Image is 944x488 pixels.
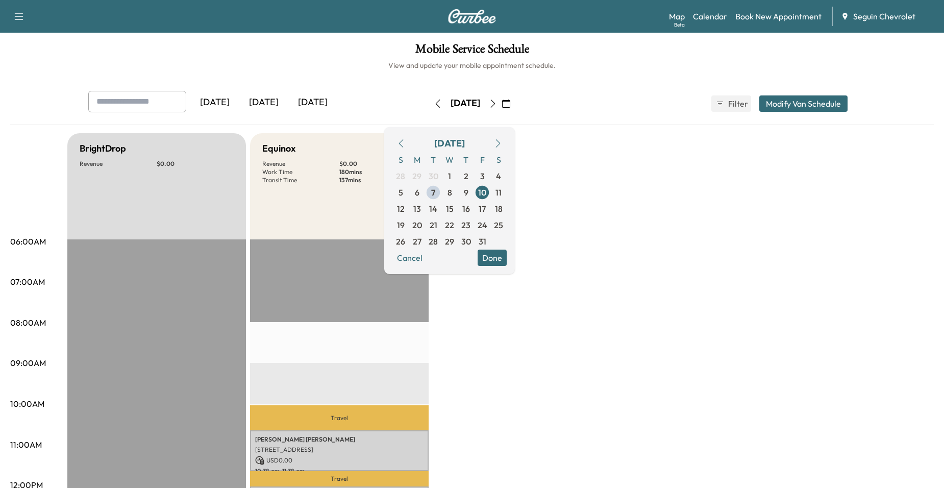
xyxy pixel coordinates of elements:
[728,97,747,110] span: Filter
[262,176,339,184] p: Transit Time
[669,10,685,22] a: MapBeta
[10,43,934,60] h1: Mobile Service Schedule
[448,9,496,23] img: Curbee Logo
[495,203,503,215] span: 18
[255,435,424,444] p: [PERSON_NAME] [PERSON_NAME]
[490,152,507,168] span: S
[464,170,468,182] span: 2
[412,170,421,182] span: 29
[239,91,288,114] div: [DATE]
[412,219,422,231] span: 20
[494,219,503,231] span: 25
[448,170,451,182] span: 1
[396,170,405,182] span: 28
[80,141,126,156] h5: BrightDrop
[255,467,424,475] p: 10:38 am - 11:38 am
[10,316,46,329] p: 08:00AM
[262,141,295,156] h5: Equinox
[478,186,486,199] span: 10
[397,203,405,215] span: 12
[429,170,438,182] span: 30
[262,168,339,176] p: Work Time
[157,160,234,168] p: $ 0.00
[250,405,429,430] p: Travel
[759,95,848,112] button: Modify Van Schedule
[461,235,471,248] span: 30
[255,446,424,454] p: [STREET_ADDRESS]
[392,152,409,168] span: S
[458,152,474,168] span: T
[339,160,416,168] p: $ 0.00
[10,438,42,451] p: 11:00AM
[392,250,427,266] button: Cancel
[441,152,458,168] span: W
[853,10,915,22] span: Seguin Chevrolet
[430,219,437,231] span: 21
[190,91,239,114] div: [DATE]
[480,170,485,182] span: 3
[10,60,934,70] h6: View and update your mobile appointment schedule.
[461,219,470,231] span: 23
[255,456,424,465] p: USD 0.00
[464,186,468,199] span: 9
[448,186,452,199] span: 8
[415,186,419,199] span: 6
[429,235,438,248] span: 28
[250,471,429,486] p: Travel
[445,219,454,231] span: 22
[425,152,441,168] span: T
[462,203,470,215] span: 16
[80,160,157,168] p: Revenue
[693,10,727,22] a: Calendar
[479,203,486,215] span: 17
[495,186,502,199] span: 11
[262,160,339,168] p: Revenue
[474,152,490,168] span: F
[413,203,421,215] span: 13
[478,219,487,231] span: 24
[10,276,45,288] p: 07:00AM
[711,95,751,112] button: Filter
[735,10,822,22] a: Book New Appointment
[339,168,416,176] p: 180 mins
[429,203,437,215] span: 14
[288,91,337,114] div: [DATE]
[479,235,486,248] span: 31
[496,170,501,182] span: 4
[413,235,421,248] span: 27
[397,219,405,231] span: 19
[674,21,685,29] div: Beta
[446,203,454,215] span: 15
[339,176,416,184] p: 137 mins
[10,398,44,410] p: 10:00AM
[10,235,46,248] p: 06:00AM
[396,235,405,248] span: 26
[431,186,435,199] span: 7
[434,136,465,151] div: [DATE]
[399,186,403,199] span: 5
[478,250,507,266] button: Done
[445,235,454,248] span: 29
[409,152,425,168] span: M
[451,97,480,110] div: [DATE]
[10,357,46,369] p: 09:00AM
